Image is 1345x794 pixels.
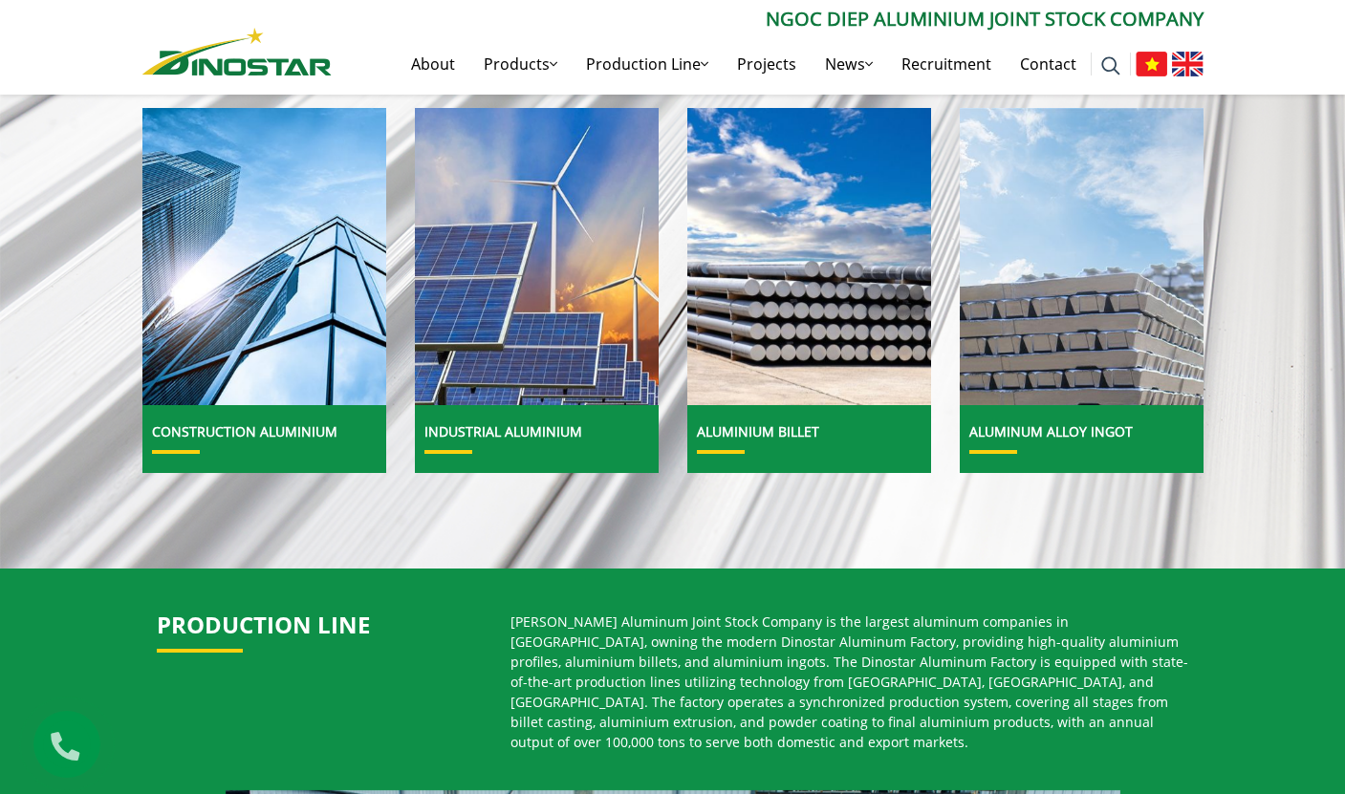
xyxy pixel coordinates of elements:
a: Products [469,33,572,95]
a: Nhôm Dinostar [142,24,332,75]
img: search [1101,56,1120,75]
a: Aluminum alloy ingot [960,108,1204,406]
img: Tiếng Việt [1136,52,1167,76]
a: Recruitment [887,33,1006,95]
p: Ngoc Diep Aluminium Joint Stock Company [332,5,1204,33]
a: Production Line [572,33,723,95]
img: Construction Aluminium [141,107,385,405]
img: Aluminum alloy ingot [959,107,1203,405]
a: About [397,33,469,95]
img: Aluminium billet [686,107,930,405]
a: Construction Aluminium [142,108,386,406]
img: Nhôm Dinostar [142,28,332,75]
a: Industrial aluminium [415,108,659,406]
a: PRODUCTION LINE [157,609,370,640]
a: Construction Aluminium [152,422,337,440]
a: Aluminium billet [697,422,819,440]
a: Projects [723,33,811,95]
a: Industrial aluminium [424,422,582,440]
p: [PERSON_NAME] Aluminum Joint Stock Company is the largest aluminum companies in [GEOGRAPHIC_DATA]... [510,612,1189,752]
a: News [811,33,887,95]
a: Aluminium billet [687,108,931,406]
img: English [1172,52,1204,76]
a: Contact [1006,33,1091,95]
img: Industrial aluminium [414,107,658,405]
a: Aluminum alloy ingot [969,422,1133,440]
